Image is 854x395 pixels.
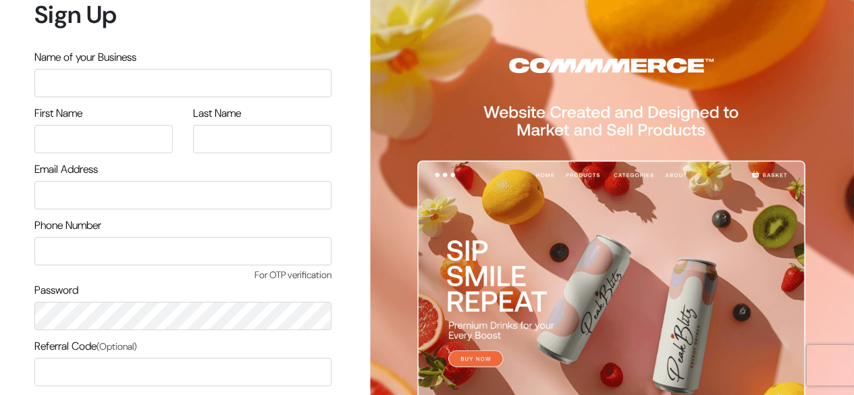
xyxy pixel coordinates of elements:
[34,161,98,178] label: Email Address
[34,49,136,65] label: Name of your Business
[34,268,331,282] span: For OTP verification
[34,105,82,122] label: First Name
[97,340,137,352] span: (Optional)
[34,282,78,298] label: Password
[193,105,241,122] label: Last Name
[34,338,137,354] label: Referral Code
[34,217,101,234] label: Phone Number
